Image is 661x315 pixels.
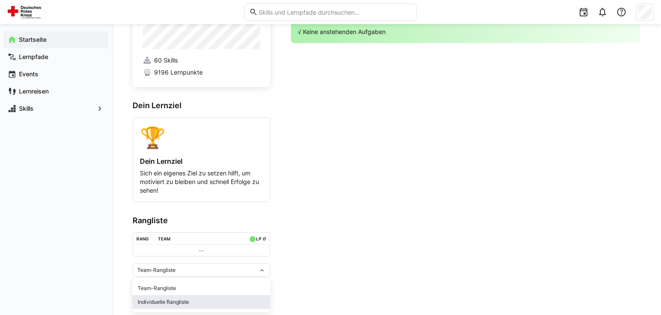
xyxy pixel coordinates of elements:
[258,8,412,16] input: Skills und Lernpfade durchsuchen…
[140,125,263,150] div: 🏆
[298,28,633,36] p: √ Keine anstehenden Aufgaben
[140,157,263,165] h4: Dein Lernziel
[138,299,265,306] div: Individuelle Rangliste
[137,267,176,274] span: Team-Rangliste
[133,101,270,110] h3: Dein Lernziel
[136,236,149,241] div: Rang
[133,216,270,225] h3: Rangliste
[138,285,265,292] div: Team-Rangliste
[256,236,261,241] div: LP
[263,234,266,242] a: ø
[158,236,170,241] div: Team
[143,56,260,65] a: 60 Skills
[154,56,178,65] span: 60 Skills
[140,169,263,195] p: Sich ein eigenes Ziel zu setzen hilft, um motiviert zu bleiben und schnell Erfolge zu sehen!
[154,68,203,77] span: 9196 Lernpunkte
